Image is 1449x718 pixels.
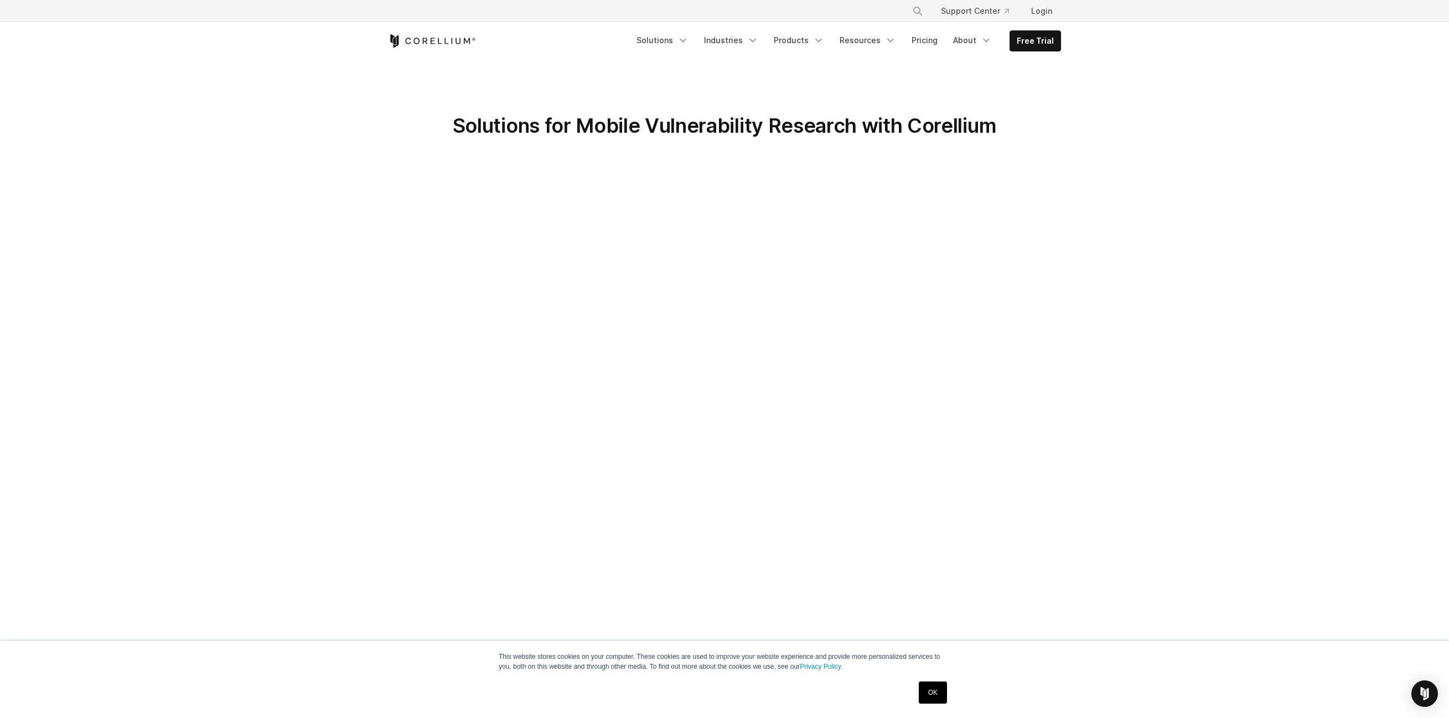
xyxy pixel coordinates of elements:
[1010,31,1060,51] a: Free Trial
[630,30,695,50] a: Solutions
[388,34,476,48] a: Corellium Home
[946,30,998,50] a: About
[767,30,831,50] a: Products
[453,113,996,138] span: Solutions for Mobile Vulnerability Research with Corellium
[630,30,1061,51] div: Navigation Menu
[800,663,842,670] a: Privacy Policy.
[1022,1,1061,21] a: Login
[919,681,947,704] a: OK
[899,1,1061,21] div: Navigation Menu
[932,1,1018,21] a: Support Center
[697,30,765,50] a: Industries
[833,30,903,50] a: Resources
[1411,680,1438,707] div: Open Intercom Messenger
[499,652,950,672] p: This website stores cookies on your computer. These cookies are used to improve your website expe...
[905,30,944,50] a: Pricing
[908,1,928,21] button: Search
